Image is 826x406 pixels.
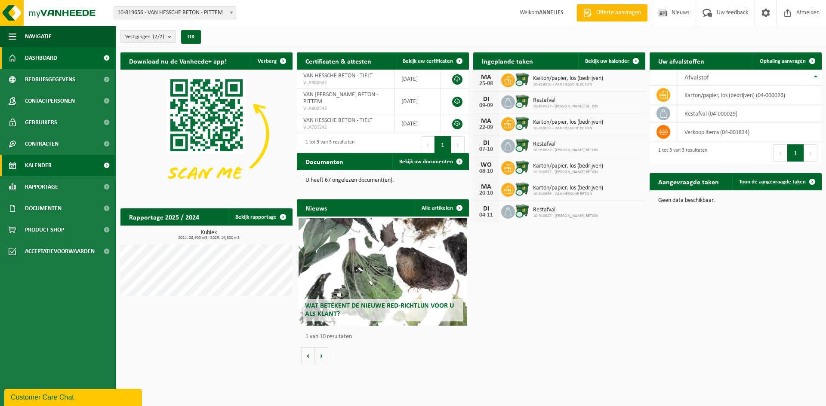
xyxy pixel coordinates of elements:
[297,153,352,170] h2: Documenten
[478,118,495,125] div: MA
[533,214,598,219] span: 10-910627 - [PERSON_NAME] BETON
[258,58,277,64] span: Verberg
[25,241,95,262] span: Acceptatievoorwaarden
[120,70,293,198] img: Download de VHEPlus App
[251,52,292,70] button: Verberg
[533,82,603,87] span: 10-819656 - VAN HESSCHE BETON
[403,58,453,64] span: Bekijk uw certificaten
[228,208,292,226] a: Bekijk rapportage
[478,212,495,218] div: 04-11
[787,144,804,162] button: 1
[25,69,75,90] span: Bedrijfsgegevens
[533,119,603,126] span: Karton/papier, los (bedrijven)
[594,9,643,17] span: Offerte aanvragen
[515,94,530,109] img: WB-1100-CU
[678,104,822,123] td: restafval (04-000029)
[125,230,293,240] h3: Kubiek
[739,179,806,185] span: Toon de aangevraagde taken
[576,4,647,21] a: Offerte aanvragen
[297,199,336,216] h2: Nieuws
[181,30,201,44] button: OK
[153,34,164,40] count: (2/2)
[303,79,388,86] span: VLA900632
[478,103,495,109] div: 09-09
[25,47,57,69] span: Dashboard
[515,160,530,174] img: WB-1100-CU
[4,387,144,406] iframe: chat widget
[25,155,52,176] span: Kalender
[533,170,603,175] span: 10-910627 - [PERSON_NAME] BETON
[478,168,495,174] div: 08-10
[303,92,378,105] span: VAN [PERSON_NAME] BETON - PITTEM
[399,159,453,165] span: Bekijk uw documenten
[515,138,530,153] img: WB-1100-CU
[804,144,817,162] button: Next
[25,176,58,198] span: Rapportage
[533,163,603,170] span: Karton/papier, los (bedrijven)
[678,86,822,104] td: karton/papier, los (bedrijven) (04-000026)
[515,204,530,218] img: WB-1100-CU
[478,81,495,87] div: 25-08
[478,125,495,131] div: 22-09
[478,96,495,103] div: DI
[478,183,495,190] div: MA
[478,162,495,168] div: WO
[650,52,713,69] h2: Uw afvalstoffen
[114,6,236,19] span: 10-819656 - VAN HESSCHE BETON - PITTEM
[585,58,629,64] span: Bekijk uw kalender
[753,52,821,70] a: Ophaling aanvragen
[25,90,75,112] span: Contactpersonen
[478,190,495,196] div: 20-10
[760,58,806,64] span: Ophaling aanvragen
[25,198,62,219] span: Documenten
[303,124,388,131] span: VLA707242
[25,26,52,47] span: Navigatie
[533,192,603,197] span: 10-819656 - VAN HESSCHE BETON
[299,218,467,326] a: Wat betekent de nieuwe RED-richtlijn voor u als klant?
[478,147,495,153] div: 07-10
[114,7,236,19] span: 10-819656 - VAN HESSCHE BETON - PITTEM
[654,143,707,162] div: 1 tot 3 van 3 resultaten
[578,52,644,70] a: Bekijk uw kalender
[125,236,293,240] span: 2024: 28,600 m3 - 2025: 19,800 m3
[684,74,709,81] span: Afvalstof
[395,89,441,114] td: [DATE]
[305,177,460,183] p: U heeft 67 ongelezen document(en).
[478,205,495,212] div: DI
[515,182,530,196] img: WB-1100-CU
[533,126,603,131] span: 10-819656 - VAN HESSCHE BETON
[25,133,59,155] span: Contracten
[315,347,328,364] button: Volgende
[533,97,598,104] span: Restafval
[297,52,380,69] h2: Certificaten & attesten
[650,173,727,190] h2: Aangevraagde taken
[303,73,373,79] span: VAN HESSCHE BETON - TIELT
[774,144,787,162] button: Previous
[435,136,451,153] button: 1
[539,9,564,16] strong: ANNELIES
[301,135,354,154] div: 1 tot 3 van 3 resultaten
[120,30,176,43] button: Vestigingen(2/2)
[25,219,64,241] span: Product Shop
[533,185,603,192] span: Karton/papier, los (bedrijven)
[415,199,468,217] a: Alle artikelen
[125,31,164,43] span: Vestigingen
[25,112,57,133] span: Gebruikers
[396,52,468,70] a: Bekijk uw certificaten
[120,52,235,69] h2: Download nu de Vanheede+ app!
[515,116,530,131] img: WB-1100-CU
[732,173,821,190] a: Toon de aangevraagde taken
[421,136,435,153] button: Previous
[473,52,542,69] h2: Ingeplande taken
[303,105,388,112] span: VLA900542
[301,347,315,364] button: Vorige
[658,198,813,204] p: Geen data beschikbaar.
[533,207,598,214] span: Restafval
[392,153,468,170] a: Bekijk uw documenten
[303,117,373,124] span: VAN HESSCHE BETON - TIELT
[478,74,495,81] div: MA
[451,136,465,153] button: Next
[533,104,598,109] span: 10-910627 - [PERSON_NAME] BETON
[678,123,822,141] td: verkoop items (04-001834)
